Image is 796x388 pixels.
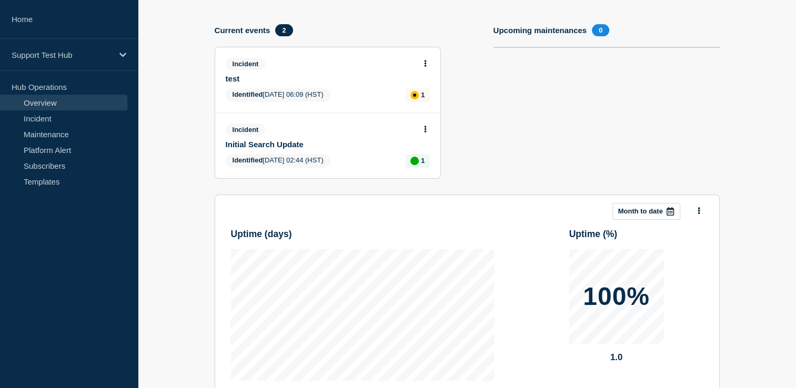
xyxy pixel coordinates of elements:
[618,207,663,215] p: Month to date
[583,284,650,309] p: 100%
[421,91,425,99] p: 1
[12,50,113,59] p: Support Test Hub
[493,26,587,35] h4: Upcoming maintenances
[410,91,419,99] div: affected
[231,229,292,240] h3: Uptime ( days )
[226,58,266,70] span: Incident
[569,229,618,240] h3: Uptime ( % )
[233,156,263,164] span: Identified
[226,154,330,168] span: [DATE] 02:44 (HST)
[226,124,266,136] span: Incident
[215,26,270,35] h4: Current events
[275,24,293,36] span: 2
[410,157,419,165] div: up
[226,140,416,149] a: Initial Search Update
[569,352,664,363] p: 1.0
[233,90,263,98] span: Identified
[592,24,609,36] span: 0
[421,157,425,165] p: 1
[226,74,416,83] a: test
[226,88,330,102] span: [DATE] 06:09 (HST)
[612,203,680,220] button: Month to date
